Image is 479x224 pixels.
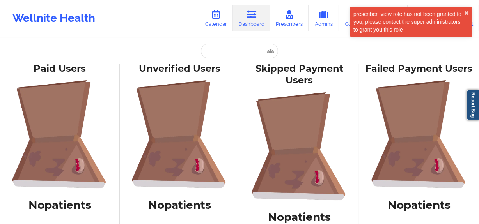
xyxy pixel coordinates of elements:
[245,92,354,201] img: foRBiVDZMKwAAAAASUVORK5CYII=
[339,5,371,31] a: Coaches
[5,198,114,212] h1: No patients
[365,198,474,212] h1: No patients
[125,63,234,75] div: Unverified Users
[245,210,354,224] h1: No patients
[353,10,464,34] div: prescriber_view role has not been granted to you, please contact the super administrators to gran...
[233,5,270,31] a: Dashboard
[5,63,114,75] div: Paid Users
[5,80,114,189] img: foRBiVDZMKwAAAAASUVORK5CYII=
[199,5,233,31] a: Calendar
[365,80,474,189] img: foRBiVDZMKwAAAAASUVORK5CYII=
[464,10,469,16] button: close
[125,80,234,189] img: foRBiVDZMKwAAAAASUVORK5CYII=
[467,90,479,120] a: Report Bug
[245,63,354,87] div: Skipped Payment Users
[365,63,474,75] div: Failed Payment Users
[309,5,339,31] a: Admins
[125,198,234,212] h1: No patients
[270,5,309,31] a: Prescribers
